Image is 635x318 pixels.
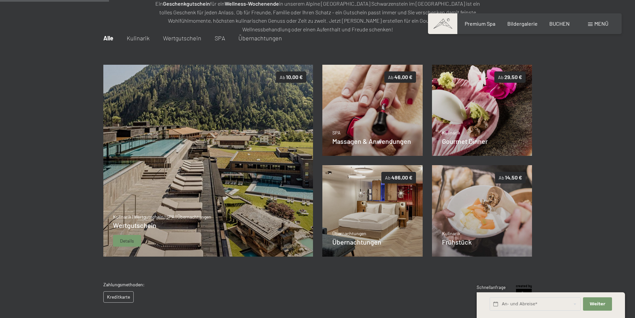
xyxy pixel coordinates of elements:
a: Premium Spa [465,20,495,27]
span: Schnellanfrage [477,285,506,290]
span: Menü [594,20,608,27]
strong: Geschenkgutschein [163,0,210,7]
a: Bildergalerie [507,20,538,27]
button: Weiter [583,297,612,311]
strong: Wellness-Wochenende [225,0,279,7]
a: BUCHEN [549,20,570,27]
span: Weiter [590,301,605,307]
